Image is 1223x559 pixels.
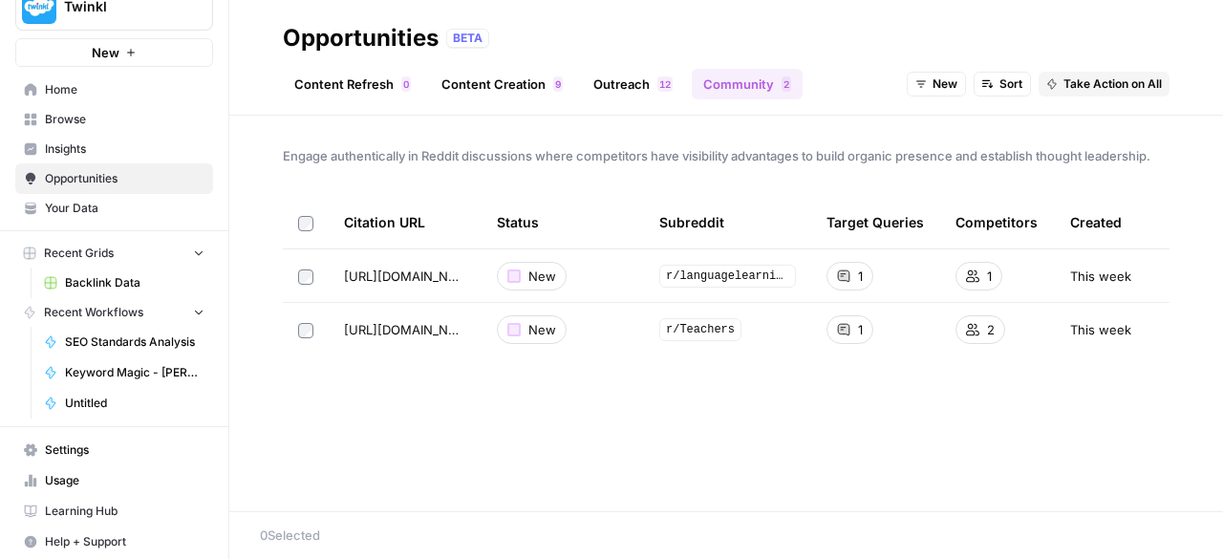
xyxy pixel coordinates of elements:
span: 2 [783,76,789,92]
button: Recent Workflows [15,298,213,327]
a: Browse [15,104,213,135]
span: r/languagelearning [659,265,796,288]
div: Created [1070,196,1122,248]
a: Settings [15,435,213,465]
span: Help + Support [45,533,204,550]
span: SEO Standards Analysis [65,333,204,351]
a: Usage [15,465,213,496]
span: Backlink Data [65,274,204,291]
a: Content Creation9 [430,69,574,99]
span: Engage authentically in Reddit discussions where competitors have visibility advantages to build ... [283,146,1169,165]
span: [URL][DOMAIN_NAME] [344,267,466,286]
a: Content Refresh0 [283,69,422,99]
span: Sort [999,75,1022,93]
a: Keyword Magic - [PERSON_NAME]'s Draft [35,357,213,388]
span: 1 [987,267,992,286]
a: Insights [15,134,213,164]
button: New [15,38,213,67]
a: Learning Hub [15,496,213,527]
span: Recent Grids [44,245,114,262]
div: Subreddit [659,196,724,248]
span: Home [45,81,204,98]
a: Untitled [35,388,213,419]
span: This week [1070,320,1131,339]
button: Sort [974,72,1031,97]
a: Your Data [15,193,213,224]
span: Take Action on All [1063,75,1162,93]
span: Settings [45,441,204,459]
span: New [933,75,957,93]
span: New [92,43,119,62]
div: 9 [553,76,563,92]
div: 0 Selected [260,526,1192,545]
a: Opportunities [15,163,213,194]
span: 1 [659,76,665,92]
div: Competitors [955,196,1038,248]
span: 9 [555,76,561,92]
a: Community2 [692,69,803,99]
a: Home [15,75,213,105]
div: 2 [782,76,791,92]
div: 0 [401,76,411,92]
span: Opportunities [45,170,204,187]
button: Recent Grids [15,239,213,268]
div: Status [497,196,539,248]
span: This week [1070,267,1131,286]
span: Insights [45,140,204,158]
div: Citation URL [344,196,466,248]
span: Learning Hub [45,503,204,520]
button: Take Action on All [1039,72,1169,97]
div: BETA [446,29,489,48]
span: Untitled [65,395,204,412]
button: Help + Support [15,527,213,557]
span: 2 [987,320,995,339]
span: 1 [858,267,863,286]
span: 1 [858,320,863,339]
button: New [907,72,966,97]
a: Backlink Data [35,268,213,298]
span: r/Teachers [659,318,741,341]
span: Recent Workflows [44,304,143,321]
span: [URL][DOMAIN_NAME][DOMAIN_NAME] [344,320,466,339]
span: New [528,320,556,339]
span: New [528,267,556,286]
span: 2 [665,76,671,92]
span: Usage [45,472,204,489]
div: Target Queries [826,196,924,248]
span: Keyword Magic - [PERSON_NAME]'s Draft [65,364,204,381]
a: Outreach12 [582,69,684,99]
span: Browse [45,111,204,128]
a: SEO Standards Analysis [35,327,213,357]
span: Your Data [45,200,204,217]
div: Opportunities [283,23,439,54]
span: 0 [403,76,409,92]
div: 12 [657,76,673,92]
